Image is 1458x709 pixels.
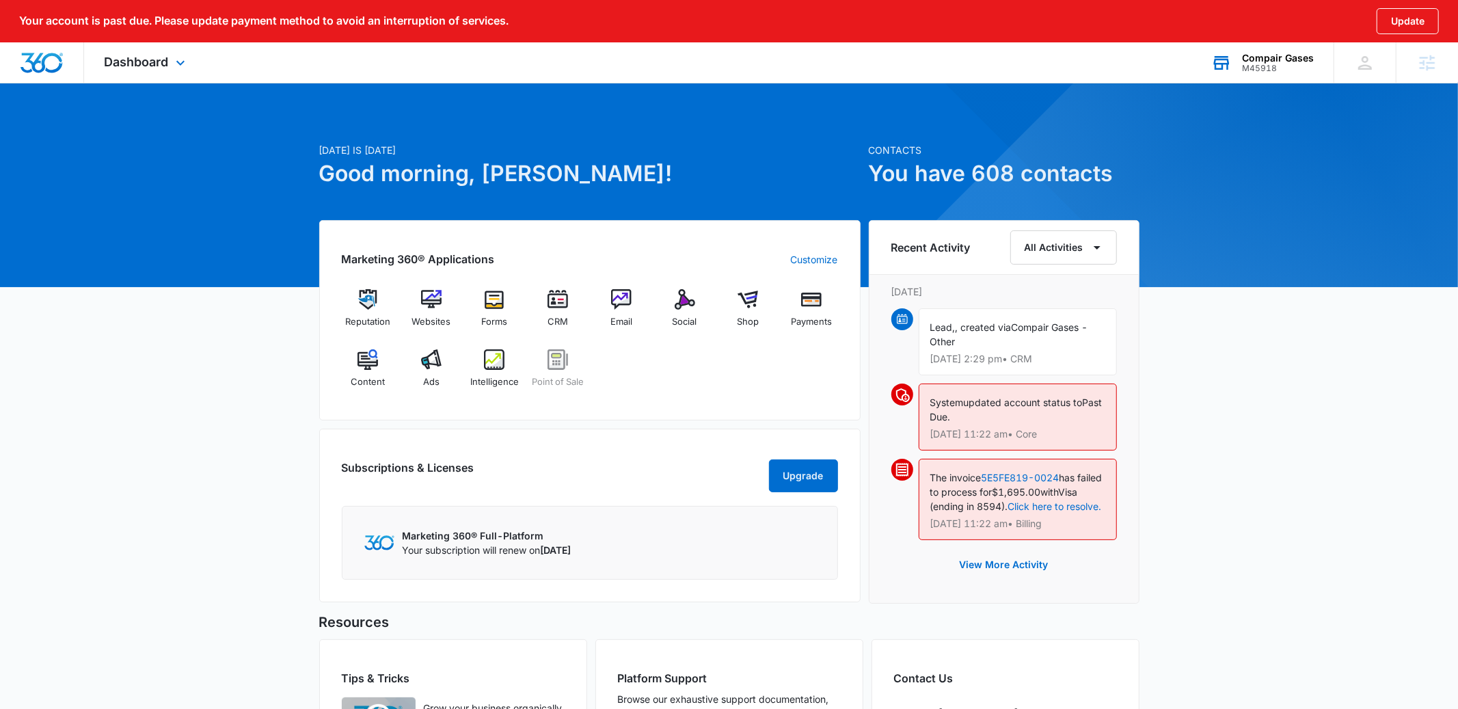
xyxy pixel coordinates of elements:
[785,289,838,338] a: Payments
[405,289,457,338] a: Websites
[403,543,571,557] p: Your subscription will renew on
[1242,53,1314,64] div: account name
[930,354,1105,364] p: [DATE] 2:29 pm • CRM
[481,315,507,329] span: Forms
[673,315,697,329] span: Social
[319,143,861,157] p: [DATE] is [DATE]
[342,251,495,267] h2: Marketing 360® Applications
[930,519,1105,529] p: [DATE] 11:22 am • Billing
[345,315,390,329] span: Reputation
[769,459,838,492] button: Upgrade
[930,397,964,408] span: System
[993,486,1041,498] span: $1,695.00
[722,289,774,338] a: Shop
[84,42,209,83] div: Dashboard
[791,252,838,267] a: Customize
[541,544,571,556] span: [DATE]
[610,315,632,329] span: Email
[105,55,169,69] span: Dashboard
[1010,230,1117,265] button: All Activities
[319,612,1139,632] h5: Resources
[891,239,971,256] h6: Recent Activity
[894,670,1117,686] h2: Contact Us
[946,548,1062,581] button: View More Activity
[319,157,861,190] h1: Good morning, [PERSON_NAME]!
[19,14,509,27] p: Your account is past due. Please update payment method to avoid an interruption of services.
[423,375,440,389] span: Ads
[364,535,394,550] img: Marketing 360 Logo
[411,315,450,329] span: Websites
[532,289,584,338] a: CRM
[532,375,584,389] span: Point of Sale
[468,289,521,338] a: Forms
[930,472,982,483] span: The invoice
[351,375,385,389] span: Content
[532,349,584,399] a: Point of Sale
[468,349,521,399] a: Intelligence
[1377,8,1439,34] button: Update
[956,321,1012,333] span: , created via
[342,349,394,399] a: Content
[1242,64,1314,73] div: account id
[1008,500,1102,512] a: Click here to resolve.
[595,289,648,338] a: Email
[737,315,759,329] span: Shop
[891,284,1117,299] p: [DATE]
[342,670,565,686] h2: Tips & Tricks
[342,459,474,487] h2: Subscriptions & Licenses
[930,429,1105,439] p: [DATE] 11:22 am • Core
[791,315,832,329] span: Payments
[618,670,841,686] h2: Platform Support
[470,375,519,389] span: Intelligence
[342,289,394,338] a: Reputation
[930,321,956,333] span: Lead,
[658,289,711,338] a: Social
[403,529,571,543] p: Marketing 360® Full-Platform
[869,143,1139,157] p: Contacts
[1041,486,1059,498] span: with
[869,157,1139,190] h1: You have 608 contacts
[405,349,457,399] a: Ads
[548,315,568,329] span: CRM
[982,472,1059,483] a: 5E5FE819-0024
[964,397,1083,408] span: updated account status to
